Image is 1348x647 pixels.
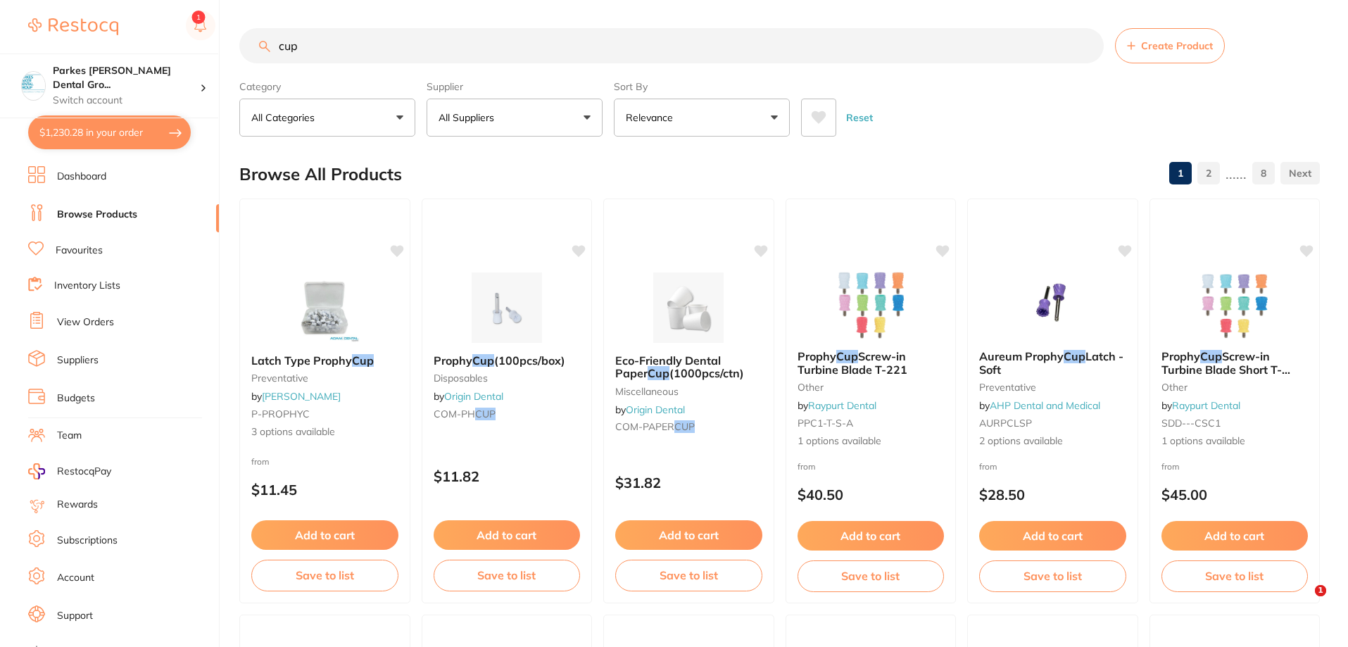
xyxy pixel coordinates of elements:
[979,350,1126,376] b: Aureum Prophy Cup Latch - Soft
[57,534,118,548] a: Subscriptions
[615,354,762,380] b: Eco-Friendly Dental Paper Cup (1000pcs/ctn)
[842,99,877,137] button: Reset
[28,115,191,149] button: $1,230.28 in your order
[57,465,111,479] span: RestocqPay
[28,463,45,479] img: RestocqPay
[1200,349,1222,363] em: Cup
[1161,560,1309,591] button: Save to list
[798,399,876,412] span: by
[979,349,1123,376] span: Latch - Soft
[979,434,1126,448] span: 2 options available
[53,64,200,92] h4: Parkes Baker Dental Group
[1141,40,1213,51] span: Create Product
[615,386,762,397] small: miscellaneous
[643,272,734,343] img: Eco-Friendly Dental Paper Cup (1000pcs/ctn)
[22,72,45,95] img: Parkes Baker Dental Group
[798,461,816,472] span: from
[1161,417,1221,429] span: SDD---CSC1
[615,420,674,433] span: COM-PAPER
[825,268,916,339] img: Prophy Cup Screw-in Turbine Blade T-221
[1197,159,1220,187] a: 2
[615,560,762,591] button: Save to list
[1161,434,1309,448] span: 1 options available
[57,315,114,329] a: View Orders
[1189,268,1280,339] img: Prophy Cup Screw-in Turbine Blade Short T-S221
[615,403,685,416] span: by
[239,165,402,184] h2: Browse All Products
[1286,585,1320,619] iframe: Intercom live chat
[28,11,118,43] a: Restocq Logo
[251,390,341,403] span: by
[979,349,1064,363] span: Aureum Prophy
[615,520,762,550] button: Add to cart
[1315,585,1326,596] span: 1
[979,417,1032,429] span: AURPCLSP
[251,482,398,498] p: $11.45
[434,372,581,384] small: disposables
[352,353,374,368] em: Cup
[614,80,790,93] label: Sort By
[434,354,581,367] b: Prophy Cup (100pcs/box)
[798,417,853,429] span: PPC1-T-S-A
[57,498,98,512] a: Rewards
[54,279,120,293] a: Inventory Lists
[57,609,93,623] a: Support
[262,390,341,403] a: [PERSON_NAME]
[57,170,106,184] a: Dashboard
[626,111,679,125] p: Relevance
[979,521,1126,551] button: Add to cart
[251,111,320,125] p: All Categories
[56,244,103,258] a: Favourites
[798,349,836,363] span: Prophy
[279,272,370,343] img: Latch Type Prophy Cup
[434,408,475,420] span: COM-PH
[798,350,945,376] b: Prophy Cup Screw-in Turbine Blade T-221
[1161,399,1240,412] span: by
[434,353,472,368] span: Prophy
[1161,350,1309,376] b: Prophy Cup Screw-in Turbine Blade Short T-S221
[798,486,945,503] p: $40.50
[979,382,1126,393] small: preventative
[615,475,762,491] p: $31.82
[57,208,137,222] a: Browse Products
[798,560,945,591] button: Save to list
[1161,349,1200,363] span: Prophy
[798,349,907,376] span: Screw-in Turbine Blade T-221
[57,353,99,368] a: Suppliers
[251,425,398,439] span: 3 options available
[836,349,858,363] em: Cup
[53,94,200,108] p: Switch account
[434,560,581,591] button: Save to list
[434,520,581,550] button: Add to cart
[251,372,398,384] small: preventative
[1007,268,1098,339] img: Aureum Prophy Cup Latch - Soft
[251,560,398,591] button: Save to list
[1252,159,1275,187] a: 8
[239,80,415,93] label: Category
[1161,349,1290,389] span: Screw-in Turbine Blade Short T-S221
[251,354,398,367] b: Latch Type Prophy Cup
[427,99,603,137] button: All Suppliers
[1161,486,1309,503] p: $45.00
[439,111,500,125] p: All Suppliers
[434,390,503,403] span: by
[990,399,1100,412] a: AHP Dental and Medical
[626,403,685,416] a: Origin Dental
[475,408,496,420] em: CUP
[472,353,494,368] em: Cup
[494,353,565,368] span: (100pcs/box)
[239,99,415,137] button: All Categories
[427,80,603,93] label: Supplier
[798,434,945,448] span: 1 options available
[251,408,310,420] span: P-PROPHYC
[57,571,94,585] a: Account
[1226,165,1247,182] p: ......
[434,468,581,484] p: $11.82
[979,560,1126,591] button: Save to list
[444,390,503,403] a: Origin Dental
[461,272,553,343] img: Prophy Cup (100pcs/box)
[798,382,945,393] small: other
[1172,399,1240,412] a: Raypurt Dental
[57,429,82,443] a: Team
[979,461,997,472] span: from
